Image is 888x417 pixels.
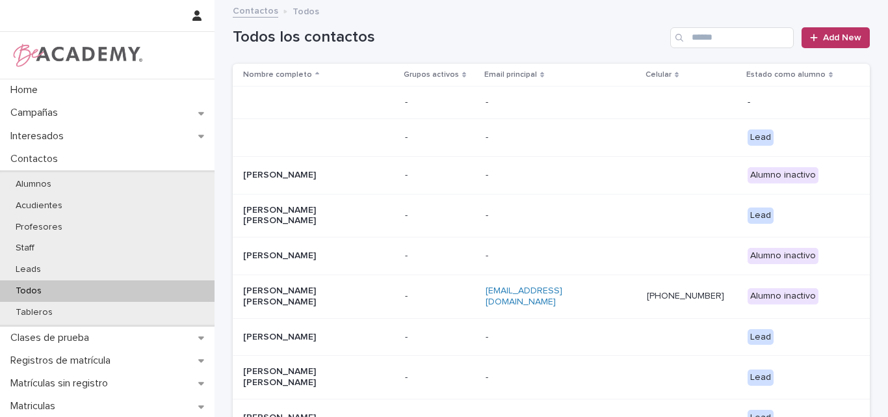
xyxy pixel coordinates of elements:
input: Search [670,27,794,48]
p: Clases de prueba [5,332,99,344]
p: - [486,97,616,108]
a: Contactos [233,3,278,18]
p: - [405,97,475,108]
p: Contactos [5,153,68,165]
p: Email principal [484,68,537,82]
p: Matrículas sin registro [5,377,118,390]
p: Matriculas [5,400,66,412]
p: Profesores [5,222,73,233]
p: - [486,372,616,383]
tr: [PERSON_NAME] [PERSON_NAME]-[EMAIL_ADDRESS][DOMAIN_NAME][PHONE_NUMBER] Alumno inactivo [233,275,870,318]
div: Lead [748,208,774,224]
p: - [405,210,475,221]
p: Grupos activos [404,68,459,82]
tr: [PERSON_NAME] [PERSON_NAME]-- Lead [233,194,870,237]
img: WPrjXfSUmiLcdUfaYY4Q [10,42,144,68]
p: [PERSON_NAME] [PERSON_NAME] [243,286,373,308]
p: Celular [646,68,672,82]
p: [PERSON_NAME] [PERSON_NAME] [243,366,373,388]
tr: [PERSON_NAME]-- Alumno inactivo [233,237,870,275]
p: - [405,291,475,302]
p: [PERSON_NAME] [243,250,373,262]
p: - [486,210,616,221]
div: Alumno inactivo [748,288,818,304]
div: Lead [748,329,774,345]
p: - [486,170,616,181]
p: Staff [5,243,45,254]
tr: -- Lead [233,118,870,156]
div: Lead [748,370,774,386]
p: - [486,132,616,143]
p: Leads [5,264,51,275]
p: [PERSON_NAME] [PERSON_NAME] [243,205,373,227]
p: Interesados [5,130,74,142]
p: Nombre completo [243,68,312,82]
p: [PERSON_NAME] [243,332,373,343]
p: Home [5,84,48,96]
p: - [486,250,616,262]
a: [EMAIL_ADDRESS][DOMAIN_NAME] [486,286,562,306]
p: Todos [293,3,319,18]
p: - [405,250,475,262]
div: Alumno inactivo [748,167,818,183]
p: Registros de matrícula [5,355,121,367]
p: Todos [5,286,52,297]
div: Alumno inactivo [748,248,818,264]
div: Lead [748,129,774,146]
p: - [405,132,475,143]
p: - [405,332,475,343]
p: Estado como alumno [746,68,826,82]
p: - [405,170,475,181]
tr: [PERSON_NAME]-- Lead [233,318,870,356]
span: Add New [823,33,861,42]
tr: [PERSON_NAME]-- Alumno inactivo [233,156,870,194]
tr: -- - [233,87,870,119]
a: [PHONE_NUMBER] [647,291,724,301]
tr: [PERSON_NAME] [PERSON_NAME]-- Lead [233,356,870,399]
p: - [748,97,849,108]
p: - [486,332,616,343]
p: - [405,372,475,383]
p: Campañas [5,107,68,119]
p: Acudientes [5,200,73,211]
h1: Todos los contactos [233,28,665,47]
p: Alumnos [5,179,62,190]
p: [PERSON_NAME] [243,170,373,181]
a: Add New [802,27,870,48]
p: Tableros [5,307,63,318]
